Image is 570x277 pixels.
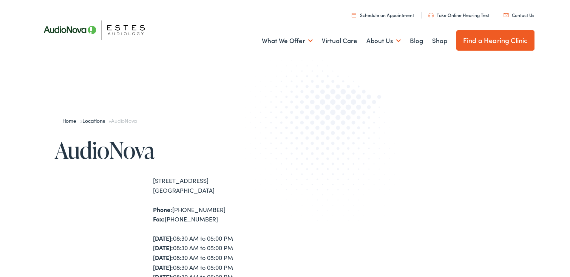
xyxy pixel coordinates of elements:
strong: [DATE]: [153,253,173,262]
a: Contact Us [504,12,534,18]
a: About Us [366,27,401,55]
strong: Phone: [153,205,172,214]
span: » » [62,117,137,124]
div: [PHONE_NUMBER] [PHONE_NUMBER] [153,205,285,224]
a: Locations [82,117,108,124]
div: [STREET_ADDRESS] [GEOGRAPHIC_DATA] [153,176,285,195]
strong: [DATE]: [153,234,173,242]
img: utility icon [352,12,356,17]
a: Home [62,117,80,124]
img: utility icon [504,13,509,17]
strong: Fax: [153,215,165,223]
a: Find a Hearing Clinic [456,30,534,51]
strong: [DATE]: [153,243,173,252]
a: Take Online Hearing Test [428,12,489,18]
h1: AudioNova [55,138,285,162]
strong: [DATE]: [153,263,173,271]
a: Blog [410,27,423,55]
img: utility icon [428,13,434,17]
a: Schedule an Appointment [352,12,414,18]
a: What We Offer [262,27,313,55]
a: Shop [432,27,447,55]
span: AudioNova [111,117,137,124]
a: Virtual Care [322,27,357,55]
